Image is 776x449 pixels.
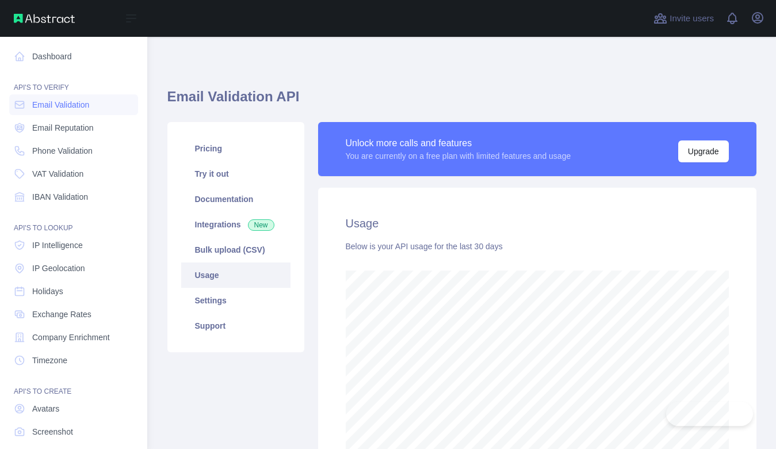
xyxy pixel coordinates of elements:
button: Invite users [651,9,716,28]
a: Holidays [9,281,138,302]
span: Holidays [32,286,63,297]
span: Email Reputation [32,122,94,134]
a: IP Intelligence [9,235,138,256]
span: New [248,219,274,231]
a: Support [181,313,290,338]
a: Company Enrichment [9,327,138,348]
iframe: Toggle Customer Support [666,402,753,426]
span: Company Enrichment [32,332,110,343]
a: Try it out [181,161,290,187]
a: Usage [181,262,290,288]
span: Email Validation [32,99,89,111]
a: Email Reputation [9,117,138,138]
a: VAT Validation [9,163,138,184]
h2: Usage [346,215,729,231]
a: IP Geolocation [9,258,138,279]
span: IBAN Validation [32,191,88,203]
span: Exchange Rates [32,309,91,320]
a: Avatars [9,398,138,419]
a: Screenshot [9,421,138,442]
a: Timezone [9,350,138,371]
a: Phone Validation [9,140,138,161]
a: Pricing [181,136,290,161]
div: You are currently on a free plan with limited features and usage [346,150,571,162]
div: API'S TO LOOKUP [9,210,138,233]
span: Avatars [32,403,59,414]
span: Timezone [32,355,67,366]
a: Email Validation [9,94,138,115]
a: Integrations New [181,212,290,237]
div: API'S TO CREATE [9,373,138,396]
h1: Email Validation API [167,87,756,115]
div: Unlock more calls and features [346,136,571,150]
span: Screenshot [32,426,73,437]
img: Abstract API [14,14,75,23]
span: Phone Validation [32,145,93,157]
a: Dashboard [9,46,138,67]
span: IP Intelligence [32,239,83,251]
a: Documentation [181,187,290,212]
a: IBAN Validation [9,187,138,207]
span: Invite users [670,12,714,25]
span: IP Geolocation [32,262,85,274]
a: Bulk upload (CSV) [181,237,290,262]
a: Settings [181,288,290,313]
a: Exchange Rates [9,304,138,325]
div: API'S TO VERIFY [9,69,138,92]
span: VAT Validation [32,168,83,180]
div: Below is your API usage for the last 30 days [346,241,729,252]
button: Upgrade [678,140,729,162]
